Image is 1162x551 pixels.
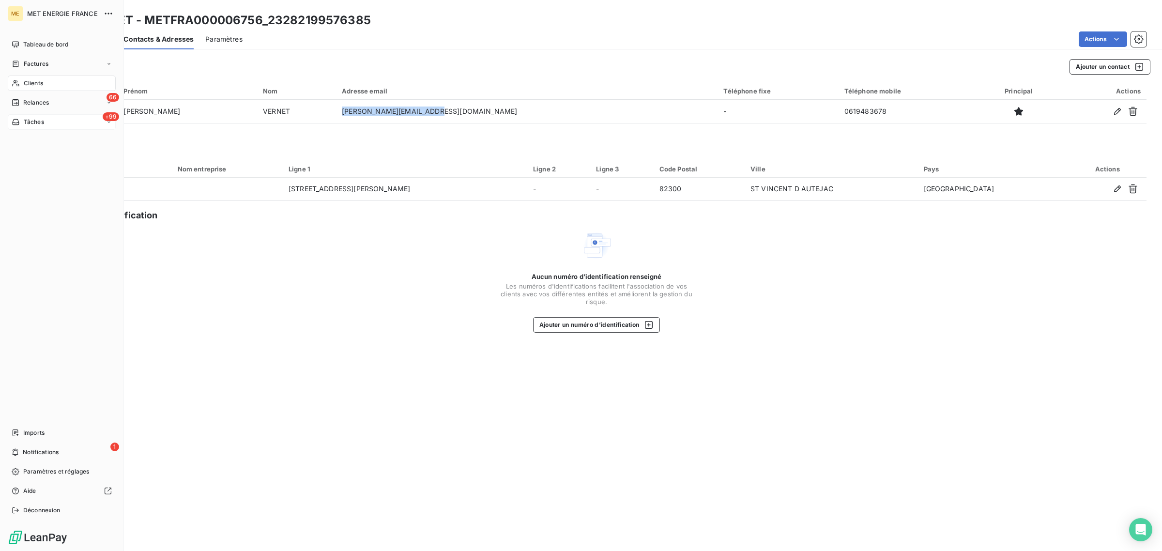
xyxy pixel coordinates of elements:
[23,506,61,515] span: Déconnexion
[27,10,98,17] span: MET ENERGIE FRANCE
[8,76,116,91] a: Clients
[723,87,832,95] div: Téléphone fixe
[23,467,89,476] span: Paramètres et réglages
[8,37,116,52] a: Tableau de bord
[718,100,838,123] td: -
[924,165,1063,173] div: Pays
[123,87,251,95] div: Prénom
[257,100,336,123] td: VERNET
[1079,31,1127,47] button: Actions
[23,487,36,495] span: Aide
[8,483,116,499] a: Aide
[500,282,693,306] span: Les numéros d'identifications facilitent l'association de vos clients avec vos différentes entité...
[533,317,660,333] button: Ajouter un numéro d’identification
[839,100,979,123] td: 0619483678
[24,60,48,68] span: Factures
[8,464,116,479] a: Paramètres et réglages
[178,165,277,173] div: Nom entreprise
[750,165,912,173] div: Ville
[24,79,43,88] span: Clients
[1129,518,1152,541] div: Open Intercom Messenger
[342,87,712,95] div: Adresse email
[8,6,23,21] div: ME
[107,93,119,102] span: 66
[205,34,243,44] span: Paramètres
[596,165,647,173] div: Ligne 3
[659,165,739,173] div: Code Postal
[745,178,918,201] td: ST VINCENT D AUTEJAC
[1070,59,1150,75] button: Ajouter un contact
[8,95,116,110] a: 66Relances
[23,429,45,437] span: Imports
[844,87,973,95] div: Téléphone mobile
[24,118,44,126] span: Tâches
[110,443,119,451] span: 1
[263,87,330,95] div: Nom
[23,98,49,107] span: Relances
[336,100,718,123] td: [PERSON_NAME][EMAIL_ADDRESS][DOMAIN_NAME]
[85,12,371,29] h3: VERNET - METFRA000006756_23282199576385
[581,230,612,261] img: Empty state
[1074,165,1141,173] div: Actions
[984,87,1054,95] div: Principal
[527,178,590,201] td: -
[118,100,257,123] td: [PERSON_NAME]
[8,425,116,441] a: Imports
[283,178,527,201] td: [STREET_ADDRESS][PERSON_NAME]
[23,448,59,457] span: Notifications
[103,112,119,121] span: +99
[8,56,116,72] a: Factures
[123,34,194,44] span: Contacts & Adresses
[8,114,116,130] a: +99Tâches
[918,178,1069,201] td: [GEOGRAPHIC_DATA]
[654,178,745,201] td: 82300
[23,40,68,49] span: Tableau de bord
[1065,87,1141,95] div: Actions
[533,165,584,173] div: Ligne 2
[590,178,653,201] td: -
[289,165,521,173] div: Ligne 1
[8,530,68,545] img: Logo LeanPay
[532,273,662,280] span: Aucun numéro d’identification renseigné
